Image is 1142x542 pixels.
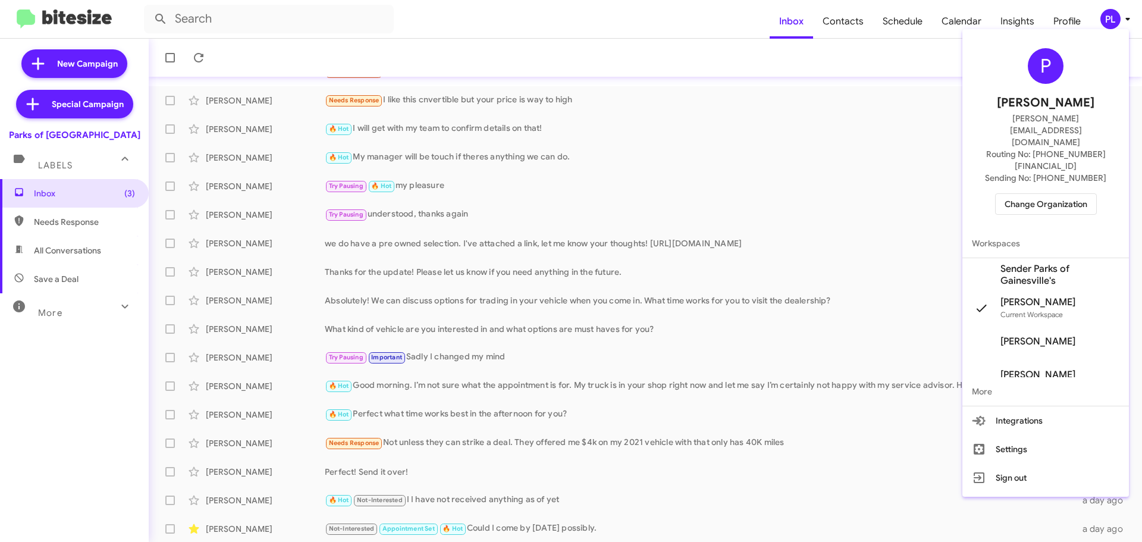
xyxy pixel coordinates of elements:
span: [PERSON_NAME] [1000,296,1075,308]
span: Current Workspace [1000,310,1063,319]
span: Sending No: [PHONE_NUMBER] [985,172,1106,184]
span: [PERSON_NAME][EMAIL_ADDRESS][DOMAIN_NAME] [977,112,1115,148]
button: Change Organization [995,193,1097,215]
span: [PERSON_NAME] [997,93,1094,112]
span: More [962,377,1129,406]
span: Workspaces [962,229,1129,258]
button: Sign out [962,463,1129,492]
div: P [1028,48,1063,84]
span: Sender Parks of Gainesville's [1000,263,1119,287]
span: [PERSON_NAME] [1000,336,1075,347]
span: Change Organization [1005,194,1087,214]
button: Settings [962,435,1129,463]
span: Routing No: [PHONE_NUMBER][FINANCIAL_ID] [977,148,1115,172]
span: [PERSON_NAME] [1000,369,1075,381]
button: Integrations [962,406,1129,435]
